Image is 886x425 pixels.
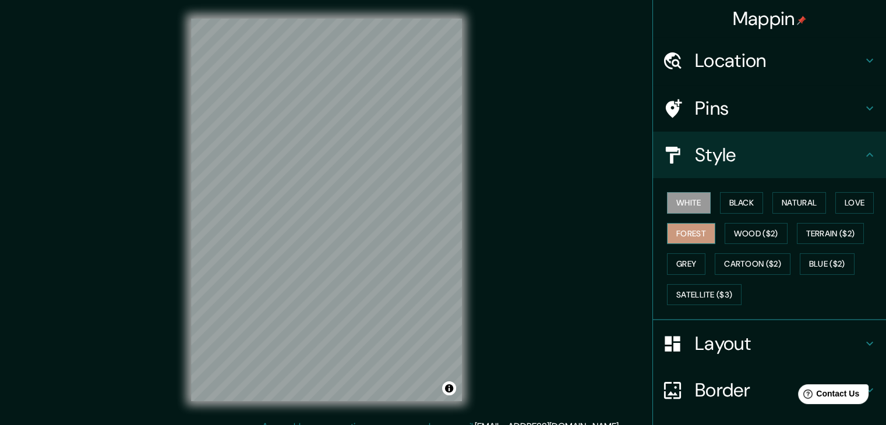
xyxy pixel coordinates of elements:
button: Grey [667,253,705,275]
button: Wood ($2) [725,223,788,245]
button: Terrain ($2) [797,223,864,245]
button: Satellite ($3) [667,284,742,306]
button: White [667,192,711,214]
img: pin-icon.png [797,16,806,25]
h4: Layout [695,332,863,355]
h4: Mappin [733,7,807,30]
button: Black [720,192,764,214]
canvas: Map [191,19,462,401]
button: Toggle attribution [442,381,456,395]
div: Layout [653,320,886,367]
h4: Style [695,143,863,167]
div: Style [653,132,886,178]
div: Border [653,367,886,413]
button: Natural [772,192,826,214]
iframe: Help widget launcher [782,380,873,412]
button: Cartoon ($2) [715,253,790,275]
h4: Pins [695,97,863,120]
div: Location [653,37,886,84]
h4: Border [695,378,863,402]
button: Love [835,192,874,214]
h4: Location [695,49,863,72]
div: Pins [653,85,886,132]
button: Blue ($2) [800,253,855,275]
button: Forest [667,223,715,245]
